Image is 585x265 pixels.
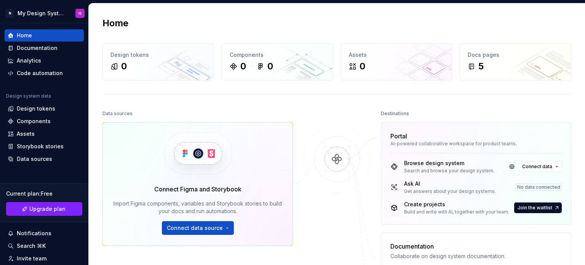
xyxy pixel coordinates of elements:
[29,205,66,213] span: Upgrade plan
[17,44,58,52] div: Documentation
[381,108,409,119] div: Destinations
[17,255,46,262] div: Invite team
[5,227,84,239] button: Notifications
[514,202,562,213] button: Join the waitlist
[110,51,206,59] div: Design tokens
[5,252,84,265] a: Invite team
[154,185,241,194] div: Connect Figma and Storybook
[404,180,496,188] div: Ask AI
[267,60,273,72] div: 0
[5,29,84,42] a: Home
[102,17,128,29] h2: Home
[17,230,51,237] div: Notifications
[17,155,52,163] div: Data sources
[390,141,562,147] div: AI-powered collaborative workspace for product teams.
[17,69,63,77] div: Code automation
[18,10,66,17] div: My Design System
[78,10,82,16] div: H
[17,57,41,64] div: Analytics
[5,67,84,79] a: Code automation
[167,224,223,232] span: Connect data source
[6,202,82,216] button: Upgrade plan
[5,115,84,127] a: Components
[519,161,562,172] button: Connect data
[17,105,55,112] div: Design tokens
[5,128,84,140] a: Assets
[404,159,494,167] div: Browse design system
[404,188,496,194] div: Get answers about your design systems.
[460,43,571,80] a: Docs pages5
[6,190,82,198] div: Current plan : Free
[17,143,64,150] div: Storybook stories
[5,240,84,252] button: Search ⌘K
[349,51,444,59] div: Assets
[2,5,87,21] button: NMy Design SystemH
[5,55,84,67] a: Analytics
[5,153,84,165] a: Data sources
[102,108,133,119] div: Data sources
[516,183,562,191] div: No data connected
[240,60,246,72] div: 0
[6,93,51,99] div: Design system data
[404,209,509,215] div: Build and write with AI, together with your team.
[478,60,484,72] div: 5
[360,60,365,72] div: 0
[17,117,51,125] div: Components
[5,140,84,153] a: Storybook stories
[222,43,333,80] a: Components00
[5,103,84,115] a: Design tokens
[341,43,452,80] a: Assets0
[404,168,494,174] div: Search and browse your design system.
[121,60,127,72] div: 0
[522,164,552,170] span: Connect data
[17,32,32,39] div: Home
[5,42,84,54] a: Documentation
[390,242,505,251] div: Documentation
[162,221,234,235] button: Connect data source
[390,252,505,260] div: Collaborate on design system documentation.
[390,132,407,141] div: Portal
[230,51,325,59] div: Components
[17,130,35,138] div: Assets
[468,51,563,59] div: Docs pages
[102,43,214,80] a: Design tokens0
[5,9,14,18] div: N
[17,242,46,250] div: Search ⌘K
[404,201,509,208] div: Create projects
[518,205,552,211] span: Join the waitlist
[113,200,282,215] div: Import Figma components, variables and Storybook stories to build your docs and run automations.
